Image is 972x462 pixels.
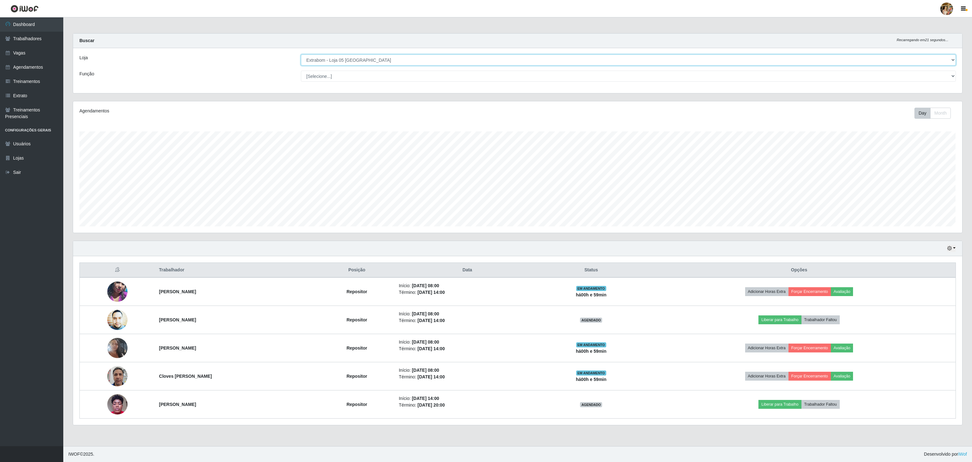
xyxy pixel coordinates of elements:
[924,451,967,458] span: Desenvolvido por
[399,367,536,374] li: Início:
[79,38,94,43] strong: Buscar
[580,318,602,323] span: AGENDADO
[412,339,439,345] time: [DATE] 08:00
[412,283,439,288] time: [DATE] 08:00
[159,402,196,407] strong: [PERSON_NAME]
[107,391,128,418] img: 1755089354711.jpeg
[346,402,367,407] strong: Repositor
[399,402,536,408] li: Término:
[418,402,445,408] time: [DATE] 20:00
[68,451,94,458] span: © 2025 .
[107,274,128,310] img: 1756731300659.jpeg
[395,263,539,278] th: Data
[758,400,801,409] button: Liberar para Trabalho
[399,311,536,317] li: Início:
[801,400,840,409] button: Trabalhador Faltou
[576,286,606,291] span: EM ANDAMENTO
[831,372,853,381] button: Avaliação
[107,363,128,389] img: 1752934978017.jpeg
[576,292,607,297] strong: há 00 h e 59 min
[399,345,536,352] li: Término:
[399,395,536,402] li: Início:
[758,315,801,324] button: Liberar para Trabalho
[79,108,439,114] div: Agendamentos
[745,372,788,381] button: Adicionar Horas Extra
[159,289,196,294] strong: [PERSON_NAME]
[930,108,951,119] button: Month
[745,287,788,296] button: Adicionar Horas Extra
[346,317,367,322] strong: Repositor
[412,396,439,401] time: [DATE] 14:00
[643,263,956,278] th: Opções
[914,108,931,119] button: Day
[576,370,606,376] span: EM ANDAMENTO
[399,374,536,380] li: Término:
[897,38,948,42] i: Recarregando em 21 segundos...
[399,339,536,345] li: Início:
[576,377,607,382] strong: há 00 h e 59 min
[107,310,128,330] img: 1749767950636.jpeg
[10,5,39,13] img: CoreUI Logo
[155,263,319,278] th: Trabalhador
[346,345,367,351] strong: Repositor
[788,287,831,296] button: Forçar Encerramento
[745,344,788,352] button: Adicionar Horas Extra
[914,108,956,119] div: Toolbar with button groups
[159,317,196,322] strong: [PERSON_NAME]
[412,368,439,373] time: [DATE] 08:00
[159,345,196,351] strong: [PERSON_NAME]
[418,318,445,323] time: [DATE] 14:00
[412,311,439,316] time: [DATE] 08:00
[319,263,395,278] th: Posição
[79,71,94,77] label: Função
[68,452,80,457] span: IWOF
[346,289,367,294] strong: Repositor
[107,330,128,366] img: 1750278821338.jpeg
[418,290,445,295] time: [DATE] 14:00
[831,287,853,296] button: Avaliação
[788,372,831,381] button: Forçar Encerramento
[831,344,853,352] button: Avaliação
[576,342,606,347] span: EM ANDAMENTO
[580,402,602,407] span: AGENDADO
[399,289,536,296] li: Término:
[79,54,88,61] label: Loja
[418,346,445,351] time: [DATE] 14:00
[576,349,607,354] strong: há 00 h e 59 min
[159,374,212,379] strong: Cloves [PERSON_NAME]
[346,374,367,379] strong: Repositor
[958,452,967,457] a: iWof
[399,317,536,324] li: Término:
[418,374,445,379] time: [DATE] 14:00
[540,263,643,278] th: Status
[801,315,840,324] button: Trabalhador Faltou
[399,282,536,289] li: Início:
[914,108,951,119] div: First group
[788,344,831,352] button: Forçar Encerramento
